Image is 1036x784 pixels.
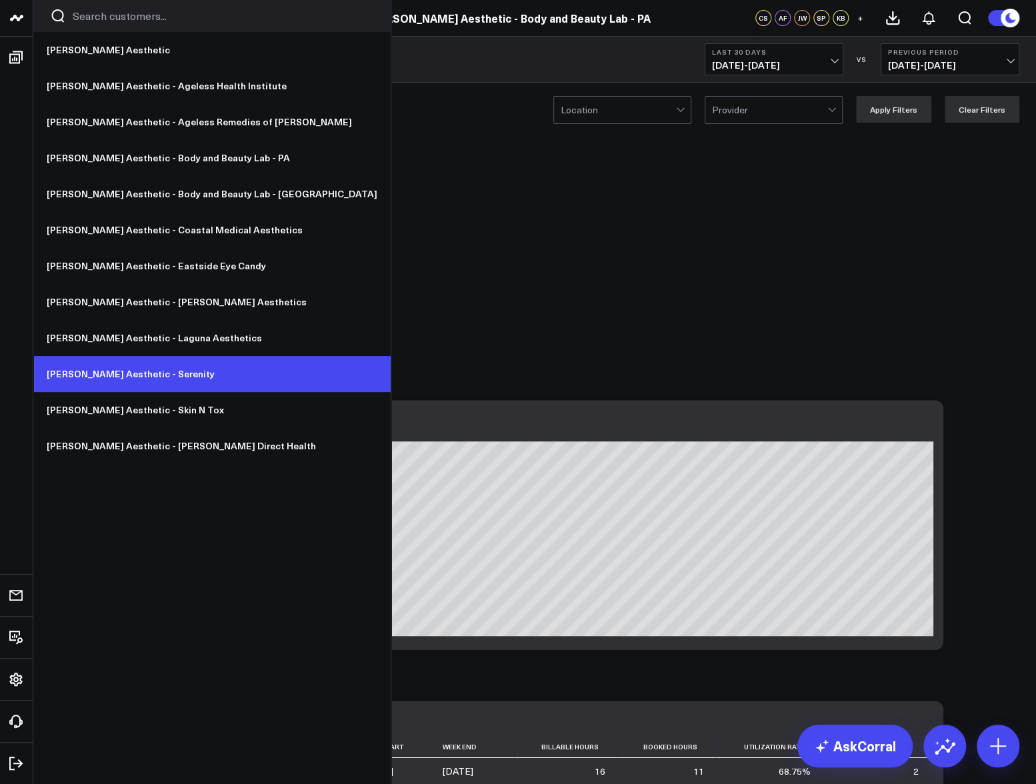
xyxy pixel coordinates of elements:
button: Previous Period[DATE]-[DATE] [881,43,1019,75]
b: Previous Period [888,48,1012,56]
button: + [852,10,868,26]
span: [DATE] - [DATE] [712,60,836,71]
th: Week End [443,736,514,758]
div: SP [813,10,829,26]
div: 68.75% [778,765,810,778]
button: Clear Filters [945,96,1019,123]
button: Last 30 Days[DATE]-[DATE] [705,43,843,75]
div: 2 [913,765,919,778]
a: [PERSON_NAME] Aesthetic - Body and Beauty Lab - PA [33,140,391,176]
div: [DATE] [443,765,473,778]
a: AskCorral [797,725,913,767]
input: Search customers input [73,9,374,23]
div: 16 [595,765,605,778]
div: CS [755,10,771,26]
a: [PERSON_NAME] Aesthetic [33,32,391,68]
span: + [857,13,863,23]
a: [PERSON_NAME] Aesthetic - Laguna Aesthetics [33,320,391,356]
button: Apply Filters [856,96,931,123]
a: [PERSON_NAME] Aesthetic - Body and Beauty Lab - [GEOGRAPHIC_DATA] [33,176,391,212]
th: Booked Hours [617,736,716,758]
div: VS [850,55,874,63]
div: JW [794,10,810,26]
th: Week Start [362,736,443,758]
div: AF [775,10,791,26]
a: [PERSON_NAME] Aesthetic - [PERSON_NAME] Direct Health [33,428,391,464]
th: Utilization Rate [715,736,822,758]
a: [PERSON_NAME] Aesthetic - Serenity [33,356,391,392]
span: [DATE] - [DATE] [888,60,1012,71]
th: Billable Hours [514,736,617,758]
div: 11 [693,765,703,778]
a: [PERSON_NAME] Aesthetic - Eastside Eye Candy [33,248,391,284]
a: [PERSON_NAME] Aesthetic - Body and Beauty Lab - PA [369,11,651,25]
a: [PERSON_NAME] Aesthetic - Skin N Tox [33,392,391,428]
a: [PERSON_NAME] Aesthetic - Ageless Health Institute [33,68,391,104]
a: [PERSON_NAME] Aesthetic - Coastal Medical Aesthetics [33,212,391,248]
b: Last 30 Days [712,48,836,56]
button: Search customers button [50,8,66,24]
a: [PERSON_NAME] Aesthetic - [PERSON_NAME] Aesthetics [33,284,391,320]
div: KB [833,10,849,26]
a: [PERSON_NAME] Aesthetic - Ageless Remedies of [PERSON_NAME] [33,104,391,140]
